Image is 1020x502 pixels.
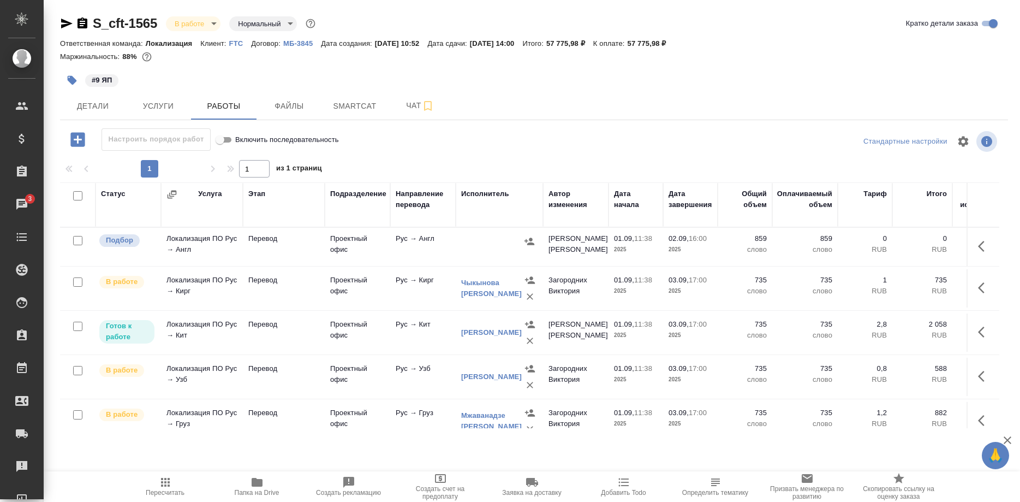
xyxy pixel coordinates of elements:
td: Рус → Узб [390,358,456,396]
button: Здесь прячутся важные кнопки [971,233,998,259]
p: Дата создания: [321,39,374,48]
p: [DATE] 10:52 [375,39,428,48]
span: Настроить таблицу [950,128,976,155]
span: Включить последовательность [235,134,339,145]
span: 3 [21,193,38,204]
p: 2025 [669,286,712,297]
p: 2025 [614,374,658,385]
p: RUB [898,244,947,255]
span: Посмотреть информацию [976,131,999,152]
p: В работе [106,365,138,376]
button: Добавить работу [63,128,93,151]
p: 735 [723,407,767,418]
p: слово [723,286,767,297]
p: 2025 [669,244,712,255]
p: Договор: [251,39,283,48]
td: [PERSON_NAME] [PERSON_NAME] [543,228,609,266]
div: Дата начала [614,188,658,210]
p: [DATE] 14:00 [470,39,523,48]
span: Работы [198,99,250,113]
p: слово [723,374,767,385]
p: слово [723,418,767,429]
div: Дата завершения [669,188,712,210]
p: FTC [229,39,252,48]
button: Здесь прячутся важные кнопки [971,407,998,434]
p: 735 [723,363,767,374]
button: 0.00 USD; 5586.00 RUB; [140,50,154,64]
p: 11:38 [634,276,652,284]
span: Детали [67,99,119,113]
p: 11:38 [634,364,652,373]
p: Подбор [106,235,133,246]
div: В работе [229,16,297,31]
p: 735 [723,319,767,330]
p: Локализация [146,39,201,48]
a: [PERSON_NAME] [461,328,522,336]
span: Файлы [263,99,315,113]
td: Проектный офис [325,269,390,308]
p: 03.09, [669,409,689,417]
button: В работе [171,19,207,28]
button: Скопировать ссылку для ЯМессенджера [60,17,73,30]
p: слово [778,418,832,429]
td: Проектный офис [325,402,390,440]
p: 03.09, [669,364,689,373]
button: Назначить [522,405,538,421]
div: Тариф [863,188,887,199]
button: Назначить [522,316,538,333]
p: 03.09, [669,320,689,328]
span: Кратко детали заказа [906,18,978,29]
svg: Подписаться [421,99,434,113]
p: 88% [122,52,139,61]
p: К оплате: [593,39,628,48]
td: Загородних Виктория [543,402,609,440]
p: 859 [723,233,767,244]
button: Скопировать ссылку [76,17,89,30]
p: 11:38 [634,234,652,243]
div: Исполнитель выполняет работу [98,363,156,378]
p: 11:38 [634,409,652,417]
p: RUB [898,374,947,385]
p: 2 058 [898,319,947,330]
p: слово [723,330,767,341]
span: Smartcat [329,99,381,113]
p: 16:00 [689,234,707,243]
span: из 1 страниц [276,162,322,178]
button: Доп статусы указывают на важность/срочность заказа [303,16,318,31]
p: Перевод [248,319,319,330]
div: Прогресс исполнителя в SC [958,188,1007,221]
p: 03.09, [669,276,689,284]
p: 01.09, [614,320,634,328]
p: В работе [106,276,138,287]
p: слово [778,286,832,297]
div: Услуга [198,188,222,199]
p: RUB [843,330,887,341]
div: В работе [166,16,220,31]
p: RUB [843,286,887,297]
div: Исполнитель может приступить к работе [98,319,156,345]
p: 2025 [669,374,712,385]
button: Здесь прячутся важные кнопки [971,275,998,301]
p: 01.09, [614,364,634,373]
div: Исполнитель [461,188,509,199]
p: 2025 [614,244,658,255]
p: 735 [778,407,832,418]
a: [PERSON_NAME] [461,373,522,381]
a: FTC [229,38,252,48]
span: Услуги [132,99,184,113]
p: 17:00 [689,364,707,373]
button: Назначить [522,361,538,377]
p: 0 [843,233,887,244]
td: Локализация ПО Рус → Кит [161,314,243,352]
p: RUB [843,418,887,429]
p: 1 [843,275,887,286]
td: Проектный офис [325,314,390,352]
div: Оплачиваемый объем [777,188,832,210]
td: Рус → Кит [390,314,456,352]
a: S_cft-1565 [93,16,157,31]
p: Перевод [248,275,319,286]
p: RUB [843,244,887,255]
p: 2025 [614,418,658,429]
p: 1,2 [843,407,887,418]
button: Здесь прячутся важные кнопки [971,363,998,389]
